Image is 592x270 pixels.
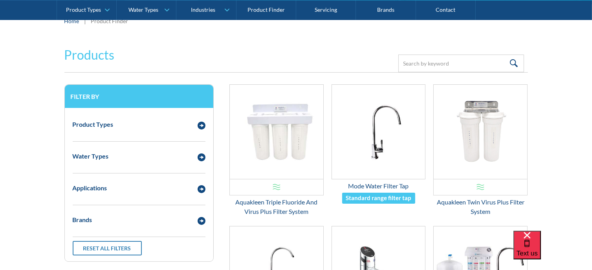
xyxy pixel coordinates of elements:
[433,84,528,216] a: Aquakleen Twin Virus Plus Filter SystemAquakleen Twin Virus Plus Filter System
[229,84,324,216] a: Aquakleen Triple Fluoride And Virus Plus Filter SystemAquakleen Triple Fluoride And Virus Plus Fi...
[433,197,528,216] div: Aquakleen Twin Virus Plus Filter System
[73,183,107,193] div: Applications
[230,85,323,179] img: Aquakleen Triple Fluoride And Virus Plus Filter System
[64,17,79,25] a: Home
[398,55,524,72] input: Search by keyword
[73,215,92,224] div: Brands
[346,193,411,202] div: Standard range filter tap
[66,6,101,13] div: Product Types
[191,6,215,13] div: Industries
[229,197,324,216] div: Aquakleen Triple Fluoride And Virus Plus Filter System
[73,120,114,129] div: Product Types
[128,6,158,13] div: Water Types
[434,85,527,179] img: Aquakleen Twin Virus Plus Filter System
[332,85,425,179] img: Mode Water Filter Tap
[332,84,426,204] a: Mode Water Filter TapMode Water Filter TapStandard range filter tap
[71,93,207,100] h3: Filter by
[73,151,109,161] div: Water Types
[332,181,426,191] div: Mode Water Filter Tap
[64,46,115,64] h2: Products
[91,17,128,25] div: Product Finder
[83,16,87,26] div: |
[513,231,592,270] iframe: podium webchat widget bubble
[73,241,142,255] a: Reset all filters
